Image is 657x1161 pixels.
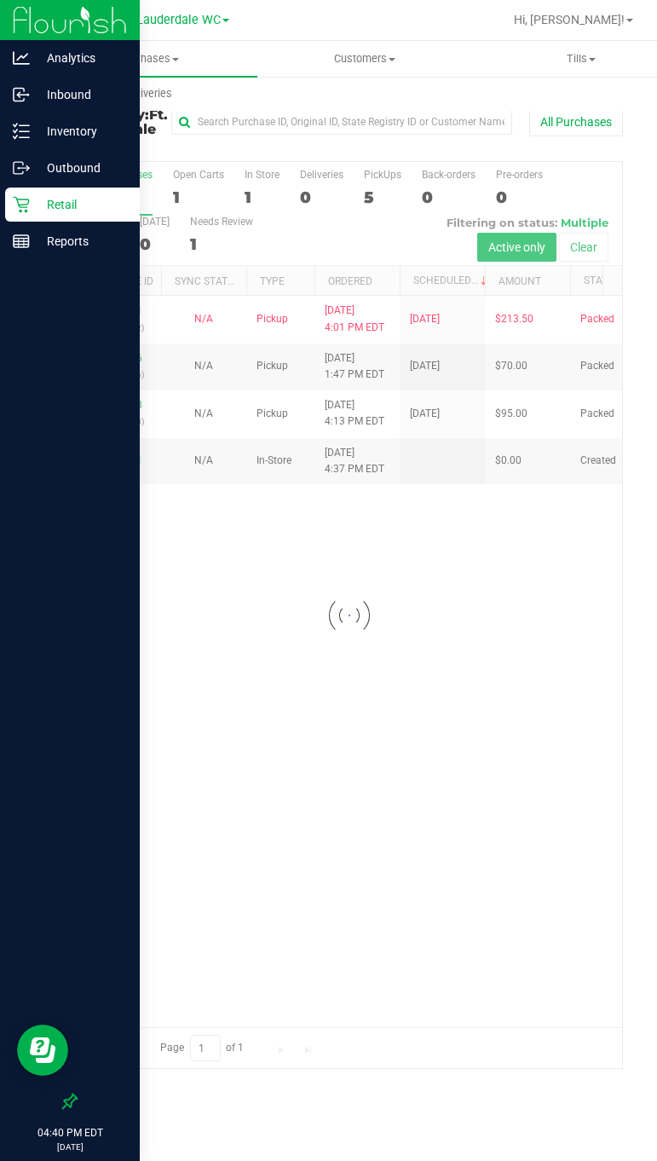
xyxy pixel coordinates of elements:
[30,84,132,105] p: Inbound
[30,48,132,68] p: Analytics
[13,159,30,176] inline-svg: Outbound
[8,1141,132,1153] p: [DATE]
[41,41,257,77] a: Purchases
[13,233,30,250] inline-svg: Reports
[17,1025,68,1076] iframe: Resource center
[171,109,512,135] input: Search Purchase ID, Original ID, State Registry ID or Customer Name...
[258,51,473,66] span: Customers
[30,121,132,142] p: Inventory
[118,13,221,27] span: Ft. Lauderdale WC
[13,123,30,140] inline-svg: Inventory
[41,76,257,112] a: Deliveries
[514,13,625,26] span: Hi, [PERSON_NAME]!
[13,49,30,66] inline-svg: Analytics
[13,86,30,103] inline-svg: Inbound
[102,86,195,101] span: Deliveries
[30,231,132,251] p: Reports
[529,107,623,136] button: All Purchases
[30,158,132,178] p: Outbound
[13,196,30,213] inline-svg: Retail
[41,51,257,66] span: Purchases
[30,194,132,215] p: Retail
[257,41,474,77] a: Customers
[8,1125,132,1141] p: 04:40 PM EDT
